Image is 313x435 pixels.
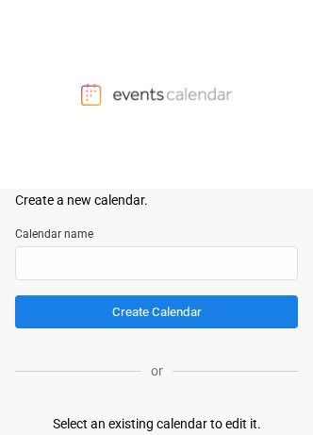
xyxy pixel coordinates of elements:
p: or [141,361,173,381]
div: Create a new calendar. [15,191,298,210]
label: Calendar name [15,226,298,243]
button: Create Calendar [15,295,298,328]
img: Events Calendar [81,83,232,106]
div: Select an existing calendar to edit it. [53,414,261,434]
